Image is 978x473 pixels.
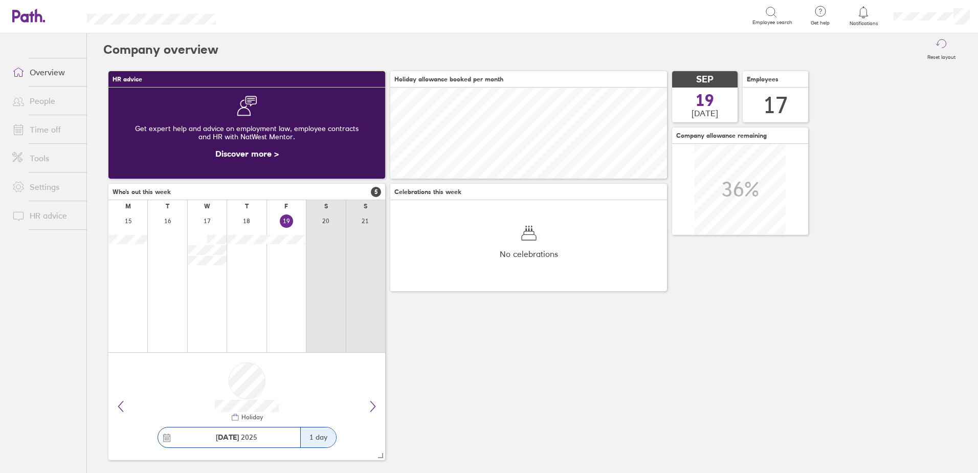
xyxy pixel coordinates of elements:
strong: [DATE] [216,433,239,442]
a: Tools [4,148,86,168]
h2: Company overview [103,33,218,66]
div: W [204,203,210,210]
a: HR advice [4,205,86,226]
div: 17 [763,92,788,118]
div: Search [243,11,270,20]
div: S [324,203,328,210]
a: Discover more > [215,148,279,159]
span: Employee search [752,19,792,26]
span: Celebrations this week [394,188,461,196]
div: M [125,203,131,210]
div: T [166,203,169,210]
a: Overview [4,62,86,82]
button: Reset layout [921,33,962,66]
a: Time off [4,119,86,140]
span: 19 [696,92,714,109]
a: Settings [4,177,86,197]
span: Notifications [847,20,880,27]
span: SEP [696,74,714,85]
span: 2025 [216,433,257,441]
span: Who's out this week [113,188,171,196]
div: T [245,203,249,210]
div: S [364,203,367,210]
span: Company allowance remaining [676,132,767,139]
div: Get expert help and advice on employment law, employee contracts and HR with NatWest Mentor. [117,116,377,149]
span: Get help [804,20,837,26]
label: Reset layout [921,51,962,60]
a: Notifications [847,5,880,27]
span: No celebrations [500,249,558,259]
span: Employees [747,76,779,83]
a: People [4,91,86,111]
div: F [284,203,288,210]
span: 5 [371,187,381,197]
span: Holiday allowance booked per month [394,76,503,83]
span: HR advice [113,76,142,83]
div: 1 day [300,427,336,447]
div: Holiday [239,414,263,421]
span: [DATE] [692,109,718,118]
